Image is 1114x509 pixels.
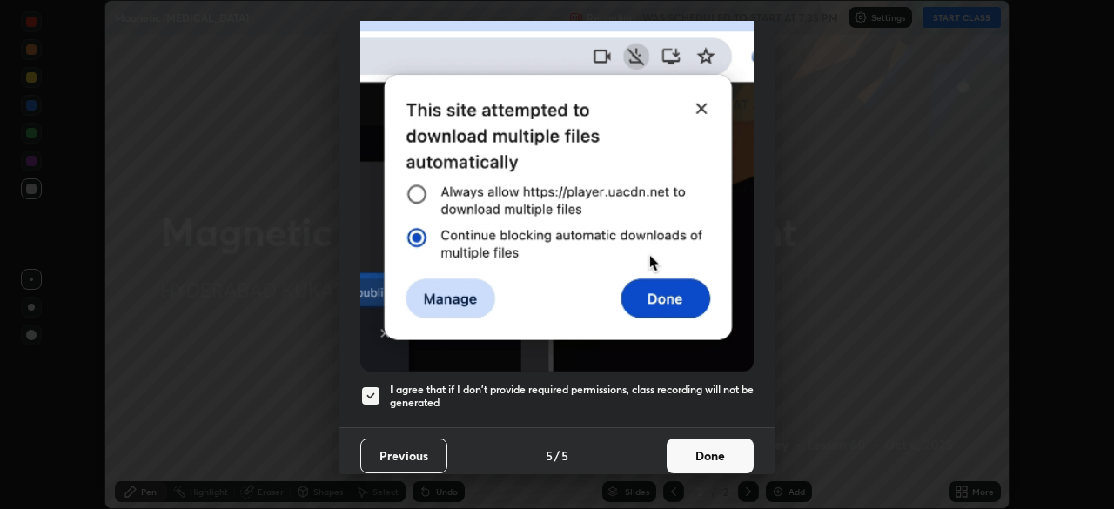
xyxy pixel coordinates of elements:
h4: 5 [561,446,568,465]
h4: / [554,446,560,465]
button: Done [667,439,754,473]
button: Previous [360,439,447,473]
h5: I agree that if I don't provide required permissions, class recording will not be generated [390,383,754,410]
h4: 5 [546,446,553,465]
